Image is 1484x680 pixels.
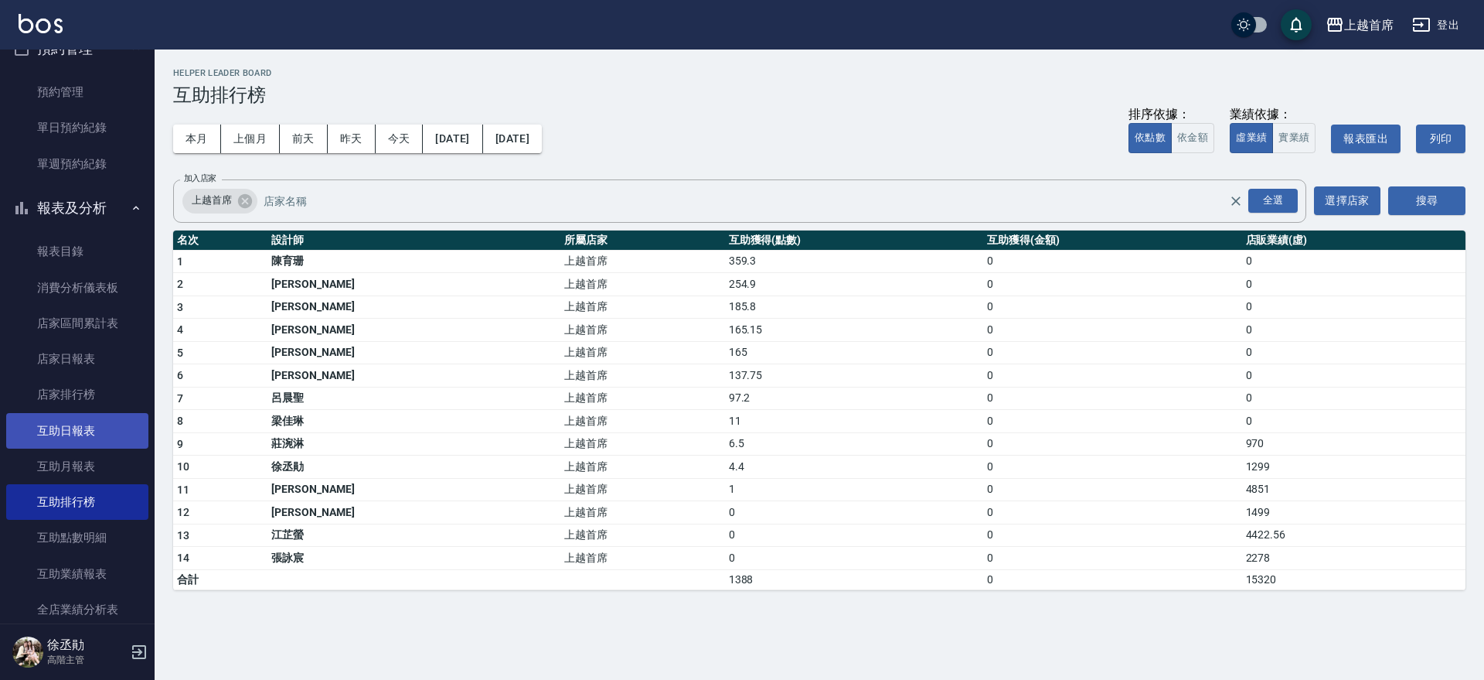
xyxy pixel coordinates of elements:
td: 1299 [1242,456,1465,479]
td: 上越首席 [560,250,724,273]
div: 上越首席 [1344,15,1394,35]
td: 0 [983,456,1241,479]
td: 上越首席 [560,410,724,433]
td: 0 [725,547,983,570]
button: 依點數 [1128,123,1172,153]
label: 加入店家 [184,173,216,184]
button: Open [1245,186,1301,216]
button: 報表及分析 [6,188,148,228]
span: 5 [177,347,183,359]
td: [PERSON_NAME] [267,478,560,501]
span: 10 [177,460,190,473]
td: 137.75 [725,364,983,388]
th: 店販業績(虛) [1242,231,1465,251]
div: 上越首席 [182,189,257,214]
span: 8 [177,415,183,427]
td: 0 [983,296,1241,319]
span: 7 [177,392,183,405]
button: 登出 [1406,11,1465,39]
td: 165.15 [725,319,983,342]
td: 4851 [1242,478,1465,501]
td: 0 [983,410,1241,433]
td: 張詠宸 [267,547,560,570]
td: 0 [983,524,1241,547]
span: 3 [177,301,183,313]
td: 上越首席 [560,478,724,501]
td: [PERSON_NAME] [267,341,560,364]
div: 排序依據： [1128,107,1214,123]
td: 0 [725,524,983,547]
a: 互助業績報表 [6,556,148,592]
td: 0 [983,341,1241,364]
th: 所屬店家 [560,231,724,251]
td: 4422.56 [1242,524,1465,547]
td: 11 [725,410,983,433]
button: 選擇店家 [1314,186,1380,215]
td: 上越首席 [560,547,724,570]
button: save [1281,9,1312,40]
button: 昨天 [328,125,376,153]
td: 2278 [1242,547,1465,570]
a: 店家排行榜 [6,377,148,412]
td: 6.5 [725,432,983,456]
div: 全選 [1248,189,1298,213]
span: 11 [177,484,190,496]
td: [PERSON_NAME] [267,296,560,319]
td: 0 [983,569,1241,589]
td: [PERSON_NAME] [267,501,560,525]
td: 上越首席 [560,432,724,456]
button: 列印 [1416,125,1465,153]
td: 梁佳琳 [267,410,560,433]
td: 0 [983,478,1241,501]
td: 185.8 [725,296,983,319]
a: 互助日報表 [6,413,148,449]
td: 0 [1242,410,1465,433]
td: 呂晨聖 [267,387,560,410]
button: 虛業績 [1230,123,1273,153]
td: 江芷螢 [267,524,560,547]
td: 上越首席 [560,456,724,479]
td: 359.3 [725,250,983,273]
a: 店家日報表 [6,341,148,377]
h2: Helper Leader Board [173,68,1465,78]
th: 互助獲得(點數) [725,231,983,251]
button: Clear [1225,190,1247,212]
button: 依金額 [1171,123,1214,153]
td: 0 [1242,273,1465,296]
td: 0 [983,432,1241,456]
div: 業績依據： [1230,107,1316,123]
td: 上越首席 [560,273,724,296]
td: 4.4 [725,456,983,479]
td: 上越首席 [560,319,724,342]
th: 設計師 [267,231,560,251]
span: 13 [177,529,190,542]
button: 上個月 [221,125,280,153]
td: 0 [1242,364,1465,388]
td: 0 [1242,250,1465,273]
input: 店家名稱 [260,187,1256,214]
td: 254.9 [725,273,983,296]
td: 0 [725,501,983,525]
button: 前天 [280,125,328,153]
td: 0 [983,250,1241,273]
img: Logo [19,14,63,33]
p: 高階主管 [47,653,126,667]
a: 預約管理 [6,74,148,110]
span: 4 [177,323,183,336]
td: 0 [983,273,1241,296]
td: [PERSON_NAME] [267,364,560,388]
td: 0 [983,501,1241,525]
td: 上越首席 [560,387,724,410]
a: 互助排行榜 [6,484,148,520]
span: 12 [177,506,190,518]
td: 1499 [1242,501,1465,525]
td: 陳育珊 [267,250,560,273]
button: 搜尋 [1388,186,1465,215]
h3: 互助排行榜 [173,84,1465,106]
button: 今天 [376,125,424,153]
span: 1 [177,255,183,268]
td: 15320 [1242,569,1465,589]
td: 上越首席 [560,501,724,525]
td: 165 [725,341,983,364]
td: 徐丞勛 [267,456,560,479]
